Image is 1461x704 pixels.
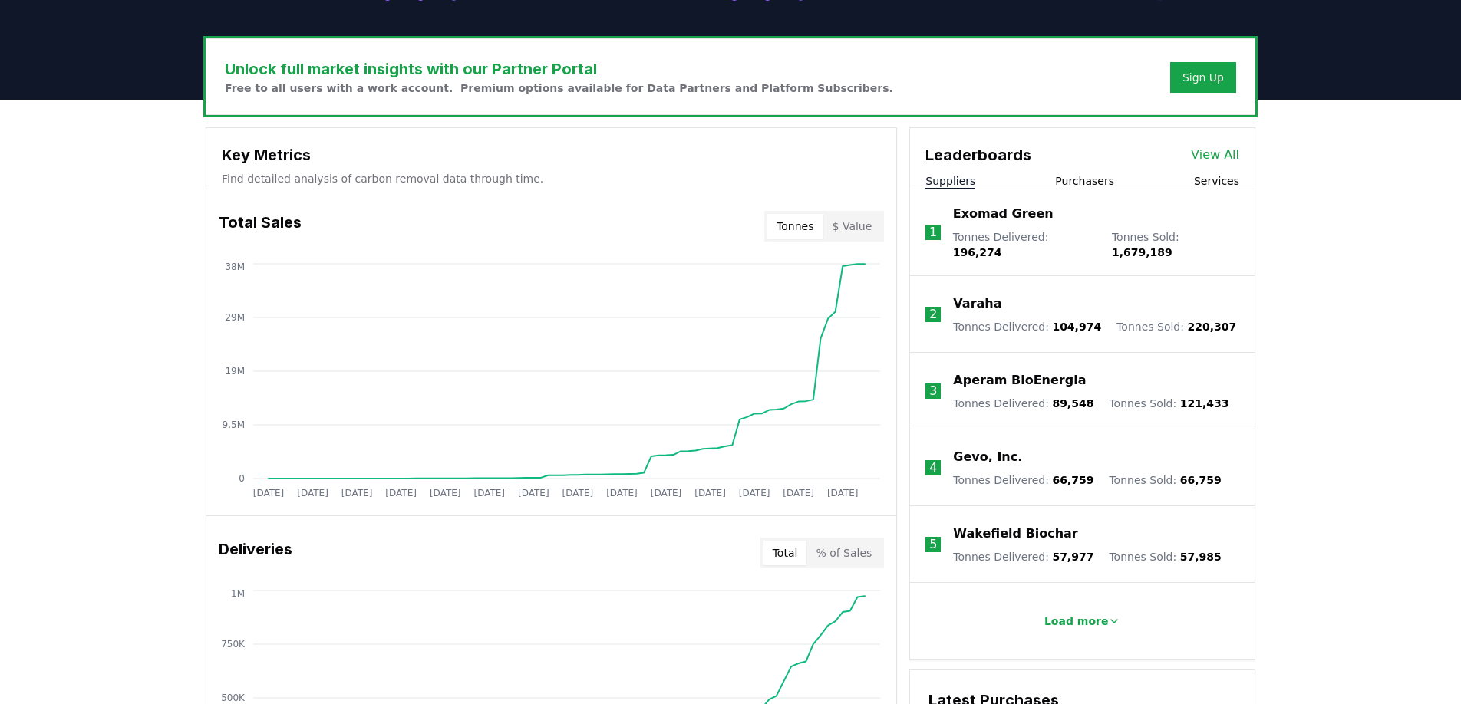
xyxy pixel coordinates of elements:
p: Tonnes Sold : [1116,319,1236,334]
tspan: 9.5M [223,419,245,430]
p: Load more [1044,614,1109,629]
a: Gevo, Inc. [953,448,1022,466]
p: 4 [929,459,937,477]
button: Tonnes [767,214,823,239]
p: 1 [929,223,937,242]
tspan: [DATE] [341,488,373,498]
tspan: [DATE] [783,488,814,498]
span: 121,433 [1180,397,1229,410]
h3: Deliveries [219,538,292,568]
a: View All [1191,146,1239,164]
p: Tonnes Delivered : [953,472,1093,488]
a: Aperam BioEnergia [953,371,1086,390]
p: Tonnes Sold : [1109,472,1221,488]
p: Tonnes Delivered : [953,319,1101,334]
tspan: [DATE] [297,488,328,498]
p: Free to all users with a work account. Premium options available for Data Partners and Platform S... [225,81,893,96]
a: Exomad Green [953,205,1054,223]
tspan: 750K [221,639,246,650]
tspan: 0 [239,473,245,484]
span: 89,548 [1052,397,1093,410]
button: Purchasers [1055,173,1114,189]
tspan: [DATE] [253,488,285,498]
p: 2 [929,305,937,324]
tspan: [DATE] [430,488,461,498]
p: 5 [929,535,937,554]
p: Tonnes Delivered : [953,549,1093,564]
button: Load more [1032,606,1133,637]
button: $ Value [823,214,882,239]
p: Find detailed analysis of carbon removal data through time. [222,171,881,186]
tspan: [DATE] [694,488,726,498]
button: % of Sales [806,541,881,565]
p: Tonnes Sold : [1109,396,1228,411]
p: Tonnes Delivered : [953,396,1093,411]
h3: Total Sales [219,211,302,242]
span: 66,759 [1052,474,1093,486]
tspan: [DATE] [739,488,770,498]
span: 104,974 [1052,321,1101,333]
tspan: [DATE] [562,488,594,498]
tspan: [DATE] [827,488,859,498]
p: Tonnes Sold : [1109,549,1221,564]
a: Wakefield Biochar [953,525,1077,543]
a: Sign Up [1182,70,1224,85]
button: Total [763,541,807,565]
button: Sign Up [1170,62,1236,93]
p: Tonnes Sold : [1112,229,1239,260]
span: 57,977 [1052,551,1093,563]
span: 66,759 [1180,474,1222,486]
button: Suppliers [925,173,975,189]
tspan: 1M [231,588,245,599]
tspan: 29M [225,312,245,323]
tspan: 500K [221,692,246,703]
tspan: [DATE] [606,488,638,498]
tspan: [DATE] [651,488,682,498]
h3: Key Metrics [222,143,881,166]
span: 220,307 [1187,321,1236,333]
p: Tonnes Delivered : [953,229,1097,260]
span: 196,274 [953,246,1002,258]
a: Varaha [953,294,1001,313]
h3: Leaderboards [925,143,1031,166]
span: 57,985 [1180,551,1222,563]
p: 3 [929,382,937,400]
h3: Unlock full market insights with our Partner Portal [225,58,893,81]
span: 1,679,189 [1112,246,1172,258]
tspan: [DATE] [518,488,549,498]
tspan: 38M [225,262,245,272]
tspan: [DATE] [385,488,417,498]
tspan: 19M [225,366,245,377]
tspan: [DATE] [473,488,505,498]
button: Services [1194,173,1239,189]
